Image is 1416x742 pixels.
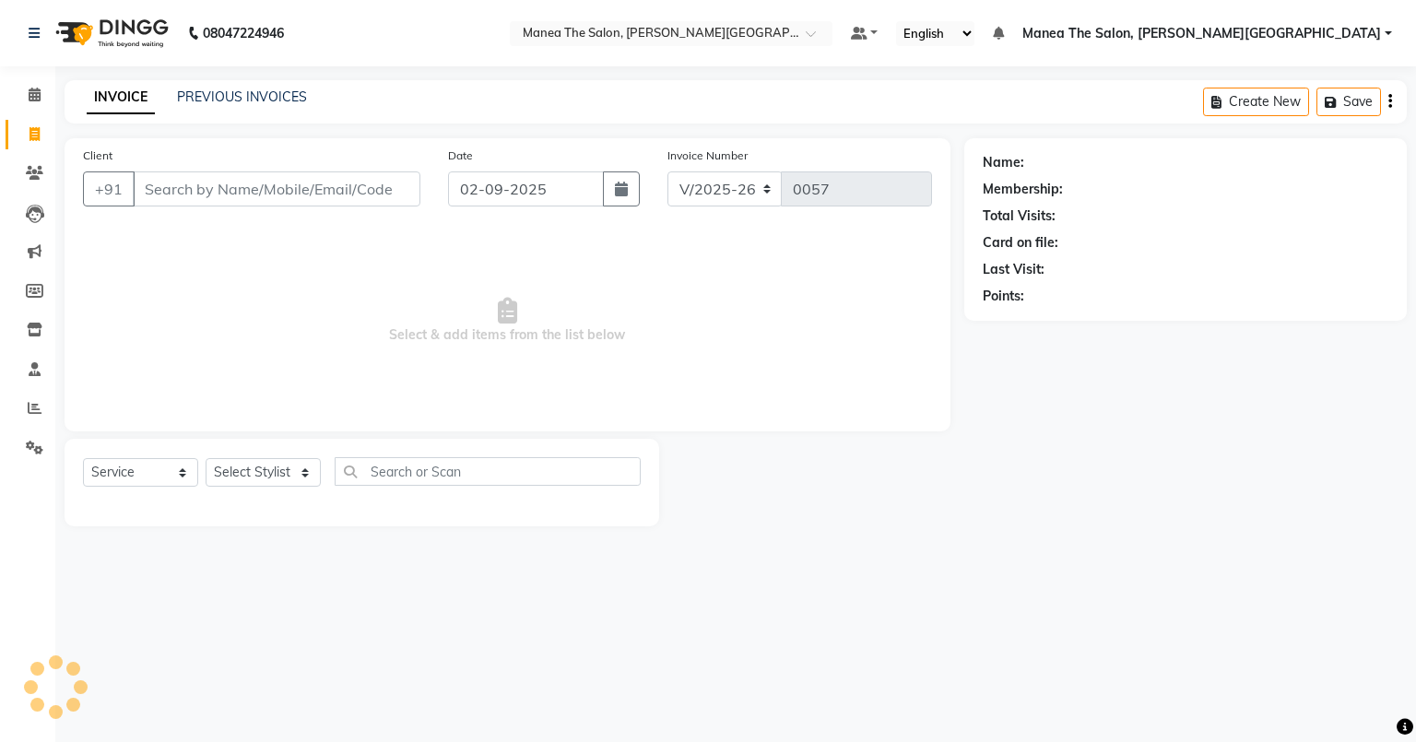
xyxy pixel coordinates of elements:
button: Save [1316,88,1381,116]
div: Card on file: [983,233,1058,253]
button: Create New [1203,88,1309,116]
button: +91 [83,171,135,206]
label: Client [83,147,112,164]
label: Date [448,147,473,164]
input: Search by Name/Mobile/Email/Code [133,171,420,206]
input: Search or Scan [335,457,641,486]
div: Name: [983,153,1024,172]
div: Points: [983,287,1024,306]
img: logo [47,7,173,59]
div: Total Visits: [983,206,1056,226]
a: INVOICE [87,81,155,114]
div: Last Visit: [983,260,1044,279]
label: Invoice Number [667,147,748,164]
div: Membership: [983,180,1063,199]
b: 08047224946 [203,7,284,59]
a: PREVIOUS INVOICES [177,88,307,105]
span: Select & add items from the list below [83,229,932,413]
span: Manea The Salon, [PERSON_NAME][GEOGRAPHIC_DATA] [1022,24,1381,43]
